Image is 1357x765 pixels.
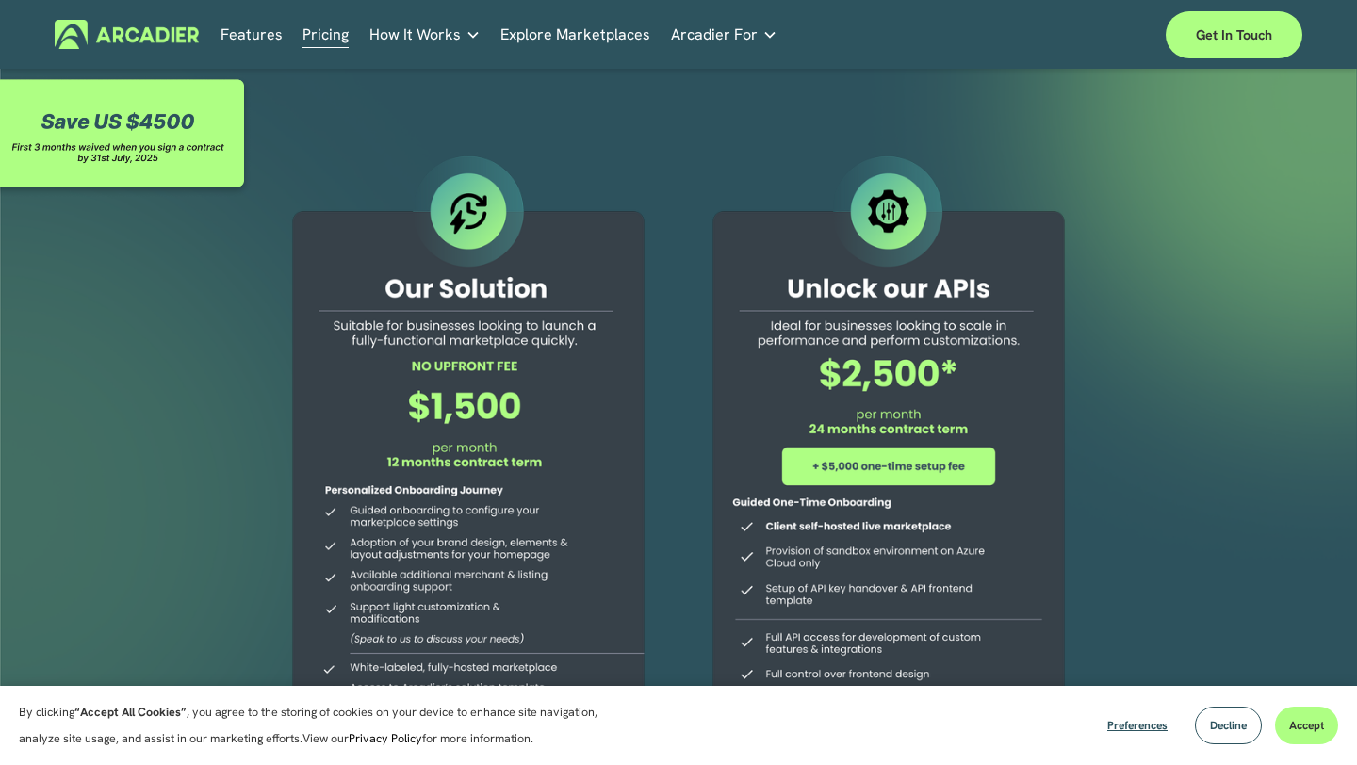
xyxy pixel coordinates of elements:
a: Pricing [302,20,349,49]
a: Privacy Policy [349,730,422,746]
a: folder dropdown [369,20,481,49]
strong: “Accept All Cookies” [74,704,187,720]
span: Preferences [1107,718,1168,733]
p: By clicking , you agree to the storing of cookies on your device to enhance site navigation, anal... [19,699,631,752]
a: Get in touch [1166,11,1302,58]
span: Accept [1289,718,1324,733]
a: Explore Marketplaces [500,20,650,49]
img: Arcadier [55,20,199,49]
span: Decline [1210,718,1247,733]
button: Preferences [1093,707,1182,744]
a: folder dropdown [671,20,777,49]
a: Features [221,20,283,49]
button: Accept [1275,707,1338,744]
span: Arcadier For [671,22,758,48]
button: Decline [1195,707,1262,744]
span: How It Works [369,22,461,48]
